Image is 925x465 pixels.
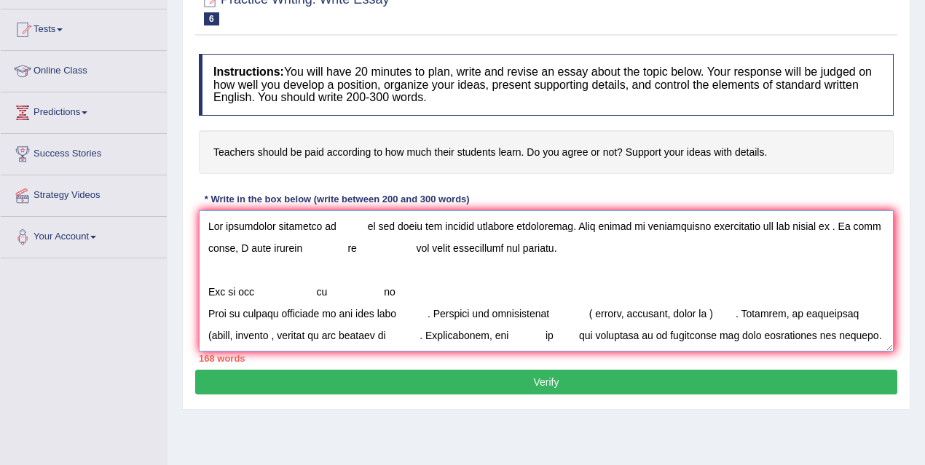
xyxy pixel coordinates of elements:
div: * Write in the box below (write between 200 and 300 words) [199,192,475,206]
span: 6 [204,12,219,25]
button: Verify [195,370,897,394]
a: Online Class [1,51,167,87]
div: 168 words [199,351,894,365]
a: Predictions [1,92,167,129]
a: Your Account [1,217,167,253]
a: Success Stories [1,134,167,170]
h4: You will have 20 minutes to plan, write and revise an essay about the topic below. Your response ... [199,54,894,116]
a: Strategy Videos [1,175,167,212]
a: Tests [1,9,167,46]
b: Instructions: [213,65,284,78]
h4: Teachers should be paid according to how much their students learn. Do you agree or not? Support ... [199,130,894,175]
